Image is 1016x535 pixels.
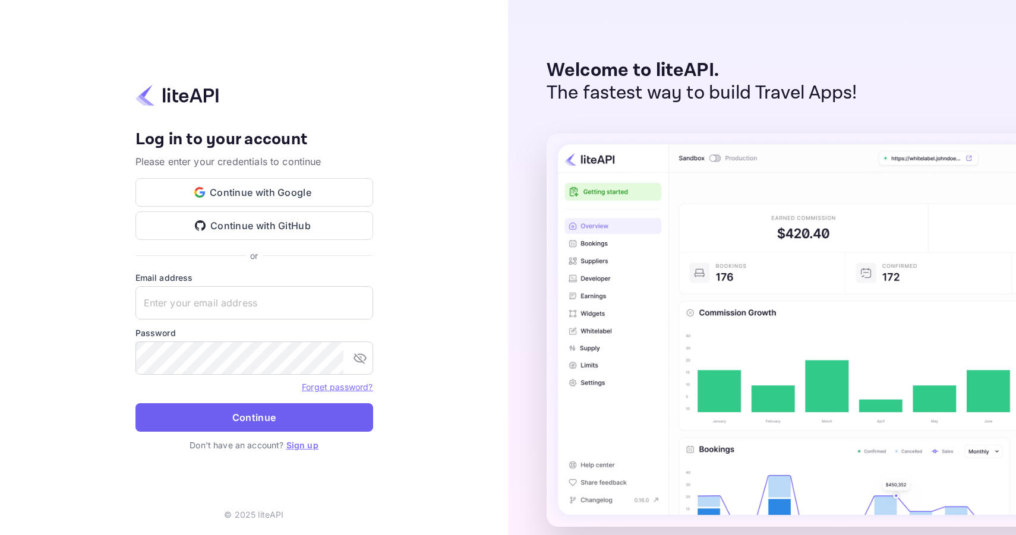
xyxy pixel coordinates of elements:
p: The fastest way to build Travel Apps! [547,82,857,105]
p: or [250,249,258,262]
p: Please enter your credentials to continue [135,154,373,169]
a: Forget password? [302,382,373,392]
label: Password [135,327,373,339]
button: Continue with Google [135,178,373,207]
p: Welcome to liteAPI. [547,59,857,82]
input: Enter your email address [135,286,373,319]
p: Don't have an account? [135,439,373,451]
button: Continue [135,403,373,432]
button: Continue with GitHub [135,211,373,240]
h4: Log in to your account [135,129,373,150]
p: © 2025 liteAPI [224,508,283,521]
a: Forget password? [302,381,373,392]
a: Sign up [286,440,318,450]
img: liteapi [135,84,219,107]
button: toggle password visibility [348,346,372,370]
label: Email address [135,271,373,284]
